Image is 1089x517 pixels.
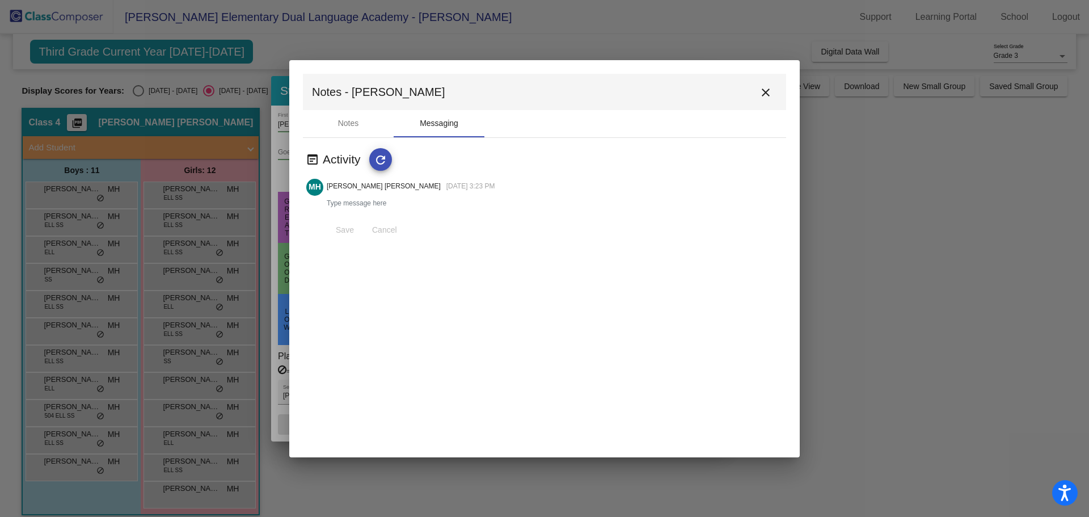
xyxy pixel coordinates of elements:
[323,152,369,166] h3: Activity
[759,86,773,99] mat-icon: close
[336,225,354,234] span: Save
[306,153,319,166] mat-icon: wysiwyg
[374,153,387,167] mat-icon: refresh
[372,225,397,234] span: Cancel
[338,117,359,129] div: Notes
[420,117,458,129] div: Messaging
[327,181,441,191] p: [PERSON_NAME] [PERSON_NAME]
[446,182,495,190] span: [DATE] 3:23 PM
[312,83,445,101] span: Notes - [PERSON_NAME]
[306,179,323,196] mat-chip-avatar: MH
